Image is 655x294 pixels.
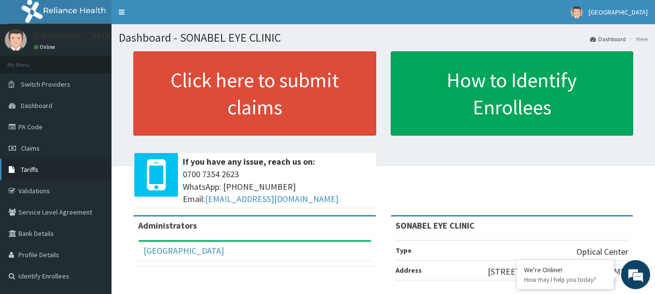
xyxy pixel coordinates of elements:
[396,266,422,275] b: Address
[138,220,197,231] b: Administrators
[396,246,412,255] b: Type
[21,144,40,153] span: Claims
[590,35,626,43] a: Dashboard
[34,31,114,40] p: [GEOGRAPHIC_DATA]
[144,245,224,256] a: [GEOGRAPHIC_DATA]
[571,6,583,18] img: User Image
[21,101,52,110] span: Dashboard
[627,35,648,43] li: Here
[576,246,628,258] p: Optical Center
[589,8,648,16] span: [GEOGRAPHIC_DATA]
[524,265,607,274] div: We're Online!
[396,220,475,231] strong: SONABEL EYE CLINIC
[524,276,607,284] p: How may I help you today?
[391,51,634,136] a: How to Identify Enrollees
[488,265,628,278] p: [STREET_ADDRESS][PERSON_NAME]
[21,80,70,89] span: Switch Providers
[34,44,57,50] a: Online
[183,168,371,205] span: 0700 7354 2623 WhatsApp: [PHONE_NUMBER] Email:
[119,31,648,44] h1: Dashboard - SONABEL EYE CLINIC
[21,165,38,174] span: Tariffs
[5,29,27,51] img: User Image
[205,193,338,204] a: [EMAIL_ADDRESS][DOMAIN_NAME]
[183,156,315,167] b: If you have any issue, reach us on:
[133,51,376,136] a: Click here to submit claims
